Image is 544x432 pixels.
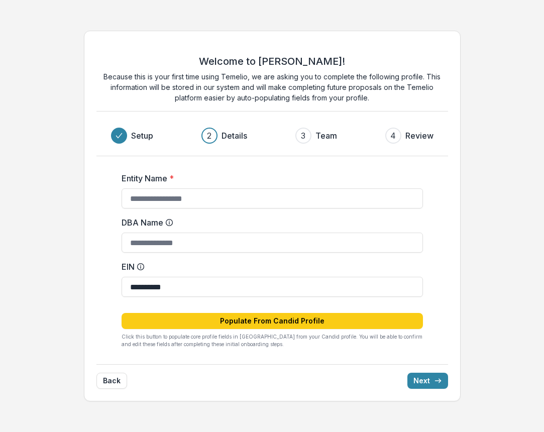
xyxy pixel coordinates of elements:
h3: Details [222,130,247,142]
div: 4 [390,130,396,142]
h3: Setup [131,130,153,142]
div: 3 [301,130,305,142]
label: DBA Name [122,217,417,229]
h3: Team [315,130,337,142]
div: 2 [207,130,211,142]
h3: Review [405,130,433,142]
button: Back [96,373,127,389]
p: Click this button to populate core profile fields in [GEOGRAPHIC_DATA] from your Candid profile. ... [122,333,423,348]
div: Progress [111,128,433,144]
h2: Welcome to [PERSON_NAME]! [199,55,345,67]
p: Because this is your first time using Temelio, we are asking you to complete the following profil... [96,71,448,103]
label: EIN [122,261,417,273]
button: Next [407,373,448,389]
label: Entity Name [122,172,417,184]
button: Populate From Candid Profile [122,313,423,329]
